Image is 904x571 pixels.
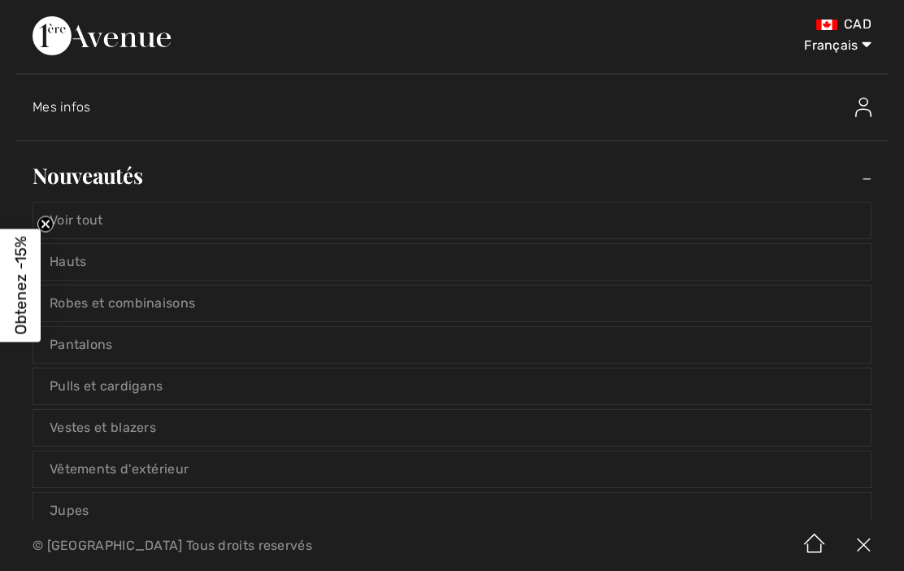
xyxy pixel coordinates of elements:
a: Jupes [33,493,871,529]
a: Nouveautés [16,158,888,194]
span: Mes infos [33,99,91,115]
a: Vêtements d'extérieur [33,451,871,487]
p: © [GEOGRAPHIC_DATA] Tous droits reservés [33,540,532,551]
a: Robes et combinaisons [33,285,871,321]
a: Voir tout [33,203,871,238]
span: Obtenez -15% [11,237,30,335]
a: Pulls et cardigans [33,368,871,404]
img: Mes infos [855,98,871,117]
img: Accueil [790,521,839,571]
button: Close teaser [37,216,54,233]
a: Vestes et blazers [33,410,871,446]
div: CAD [532,16,871,33]
img: X [839,521,888,571]
a: Pantalons [33,327,871,363]
a: Hauts [33,244,871,280]
img: 1ère Avenue [33,16,171,55]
